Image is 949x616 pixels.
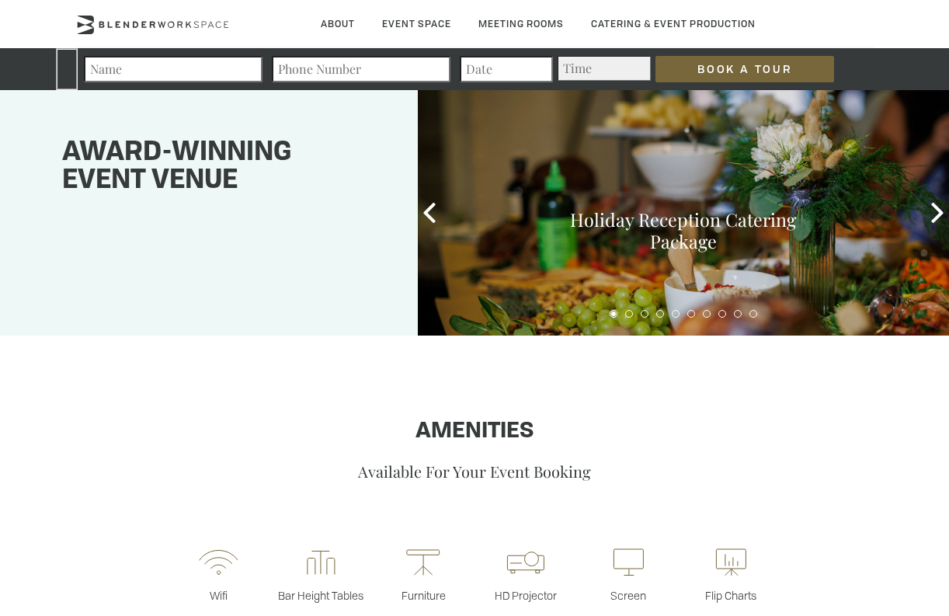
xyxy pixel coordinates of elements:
[372,588,474,603] p: Furniture
[577,588,680,603] p: Screen
[570,207,796,253] a: Holiday Reception Catering Package
[62,139,379,195] h1: Award-winning event venue
[680,588,782,603] p: Flip Charts
[474,588,577,603] p: HD Projector
[47,419,902,444] h1: Amenities
[655,56,834,82] input: Book a Tour
[269,588,372,603] p: Bar Height Tables
[272,56,450,82] input: Phone Number
[460,56,553,82] input: Date
[47,461,902,482] p: Available For Your Event Booking
[84,56,262,82] input: Name
[167,588,269,603] p: Wifi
